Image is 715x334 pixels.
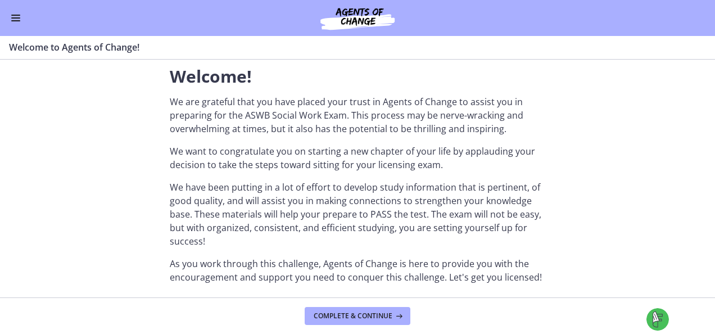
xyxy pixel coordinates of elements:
button: Complete & continue [305,307,410,325]
p: We have been putting in a lot of effort to develop study information that is pertinent, of good q... [170,180,545,248]
p: We want to congratulate you on starting a new chapter of your life by applauding your decision to... [170,145,545,171]
p: We are grateful that you have placed your trust in Agents of Change to assist you in preparing fo... [170,95,545,136]
button: Play Video: c1o6hcmjueu5qasqsu00.mp4 [153,74,223,119]
p: As you work through this challenge, Agents of Change is here to provide you with the encouragemen... [170,257,545,284]
button: Enable menu [9,11,22,25]
button: Fullscreen [353,192,375,211]
h3: Welcome to Agents of Change! [9,40,693,54]
button: Show settings menu [331,192,353,211]
span: Complete & continue [314,312,392,321]
div: Playbar [48,192,302,211]
img: Agents of Change [290,4,425,31]
button: Mute [308,192,331,211]
span: Welcome! [170,65,252,88]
